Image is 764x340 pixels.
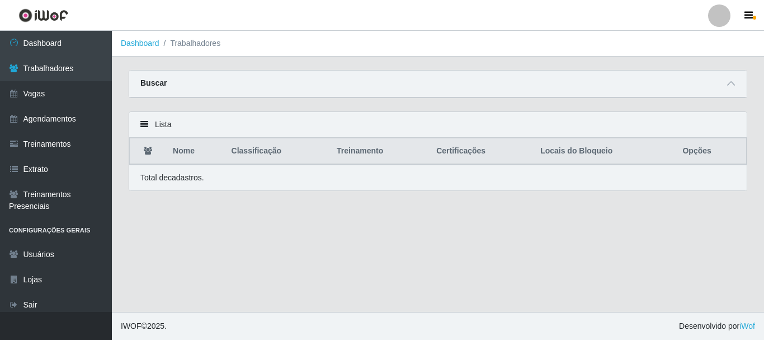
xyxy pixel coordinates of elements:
li: Trabalhadores [159,38,221,49]
span: IWOF [121,322,142,330]
img: CoreUI Logo [18,8,68,22]
a: iWof [739,322,755,330]
p: Total de cadastros. [140,172,204,184]
th: Locais do Bloqueio [534,138,676,165]
div: Lista [129,112,747,138]
th: Nome [166,138,224,165]
th: Classificação [225,138,331,165]
th: Certificações [430,138,534,165]
a: Dashboard [121,39,159,48]
th: Opções [676,138,746,165]
span: Desenvolvido por [679,320,755,332]
nav: breadcrumb [112,31,764,57]
strong: Buscar [140,78,167,87]
th: Treinamento [330,138,430,165]
span: © 2025 . [121,320,167,332]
